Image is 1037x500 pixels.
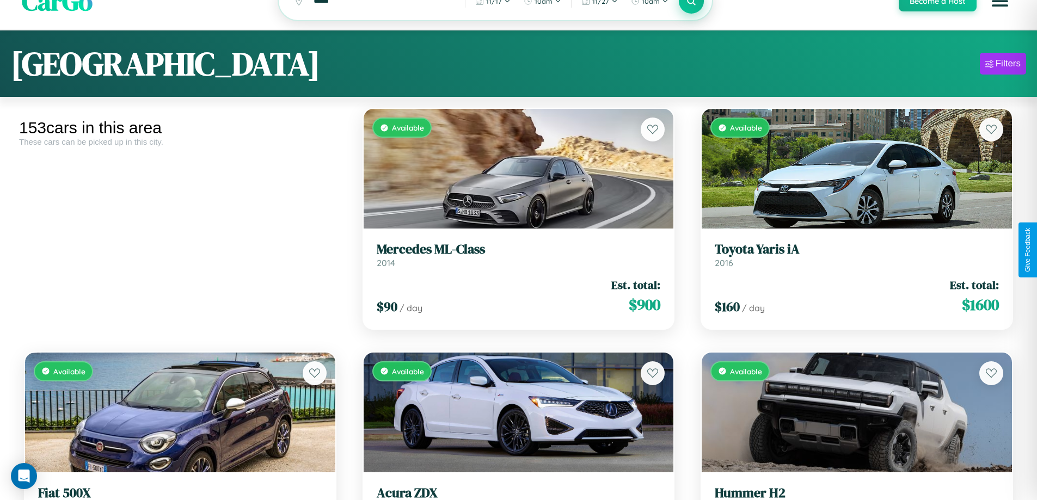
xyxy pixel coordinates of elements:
[611,277,660,293] span: Est. total:
[742,303,765,313] span: / day
[53,367,85,376] span: Available
[950,277,999,293] span: Est. total:
[377,298,397,316] span: $ 90
[996,58,1021,69] div: Filters
[730,123,762,132] span: Available
[392,123,424,132] span: Available
[377,257,395,268] span: 2014
[377,242,661,257] h3: Mercedes ML-Class
[377,242,661,268] a: Mercedes ML-Class2014
[962,294,999,316] span: $ 1600
[715,298,740,316] span: $ 160
[19,119,341,137] div: 153 cars in this area
[715,257,733,268] span: 2016
[11,41,320,86] h1: [GEOGRAPHIC_DATA]
[392,367,424,376] span: Available
[980,53,1026,75] button: Filters
[400,303,422,313] span: / day
[715,242,999,257] h3: Toyota Yaris iA
[715,242,999,268] a: Toyota Yaris iA2016
[629,294,660,316] span: $ 900
[730,367,762,376] span: Available
[1024,228,1032,272] div: Give Feedback
[11,463,37,489] div: Open Intercom Messenger
[19,137,341,146] div: These cars can be picked up in this city.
